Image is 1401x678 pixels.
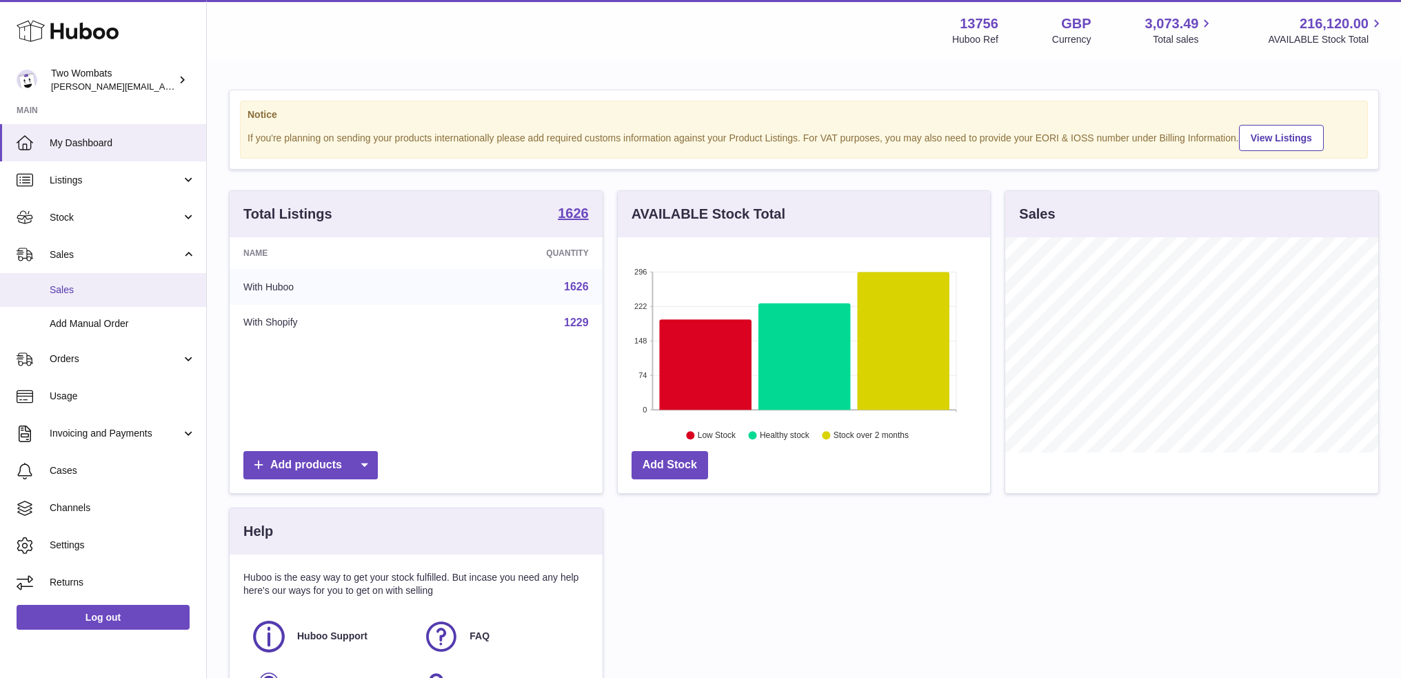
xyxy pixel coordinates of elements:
strong: Notice [248,108,1360,121]
span: Add Manual Order [50,317,196,330]
td: With Shopify [230,305,431,341]
span: Total sales [1153,33,1214,46]
td: With Huboo [230,269,431,305]
strong: 1626 [558,206,589,220]
div: Huboo Ref [952,33,998,46]
a: 3,073.49 Total sales [1145,14,1215,46]
span: AVAILABLE Stock Total [1268,33,1384,46]
span: Orders [50,352,181,366]
span: Huboo Support [297,630,367,643]
text: Stock over 2 months [834,431,909,441]
text: 296 [634,268,647,276]
span: Channels [50,501,196,515]
a: Huboo Support [250,618,409,655]
h3: Sales [1019,205,1055,223]
th: Quantity [431,237,603,269]
span: FAQ [470,630,490,643]
div: If you're planning on sending your products internationally please add required customs informati... [248,123,1360,151]
th: Name [230,237,431,269]
span: Listings [50,174,181,187]
text: 74 [638,371,647,379]
h3: Total Listings [243,205,332,223]
span: Usage [50,390,196,403]
text: 148 [634,337,647,345]
img: adam.randall@twowombats.com [17,70,37,90]
text: Low Stock [698,431,736,441]
span: 3,073.49 [1145,14,1199,33]
span: My Dashboard [50,137,196,150]
a: 216,120.00 AVAILABLE Stock Total [1268,14,1384,46]
a: 1229 [564,317,589,328]
h3: AVAILABLE Stock Total [632,205,785,223]
div: Two Wombats [51,67,175,93]
span: [PERSON_NAME][EMAIL_ADDRESS][PERSON_NAME][DOMAIN_NAME] [51,81,350,92]
a: 1626 [558,206,589,223]
strong: GBP [1061,14,1091,33]
text: 0 [643,406,647,414]
a: FAQ [423,618,581,655]
span: Cases [50,464,196,477]
span: Sales [50,283,196,297]
a: View Listings [1239,125,1324,151]
a: Add products [243,451,378,479]
strong: 13756 [960,14,998,33]
h3: Help [243,522,273,541]
span: Returns [50,576,196,589]
span: Invoicing and Payments [50,427,181,440]
text: 222 [634,302,647,310]
span: Settings [50,539,196,552]
a: Log out [17,605,190,630]
p: Huboo is the easy way to get your stock fulfilled. But incase you need any help here's our ways f... [243,571,589,597]
span: Stock [50,211,181,224]
span: Sales [50,248,181,261]
text: Healthy stock [760,431,810,441]
div: Currency [1052,33,1091,46]
a: Add Stock [632,451,708,479]
span: 216,120.00 [1300,14,1369,33]
a: 1626 [564,281,589,292]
